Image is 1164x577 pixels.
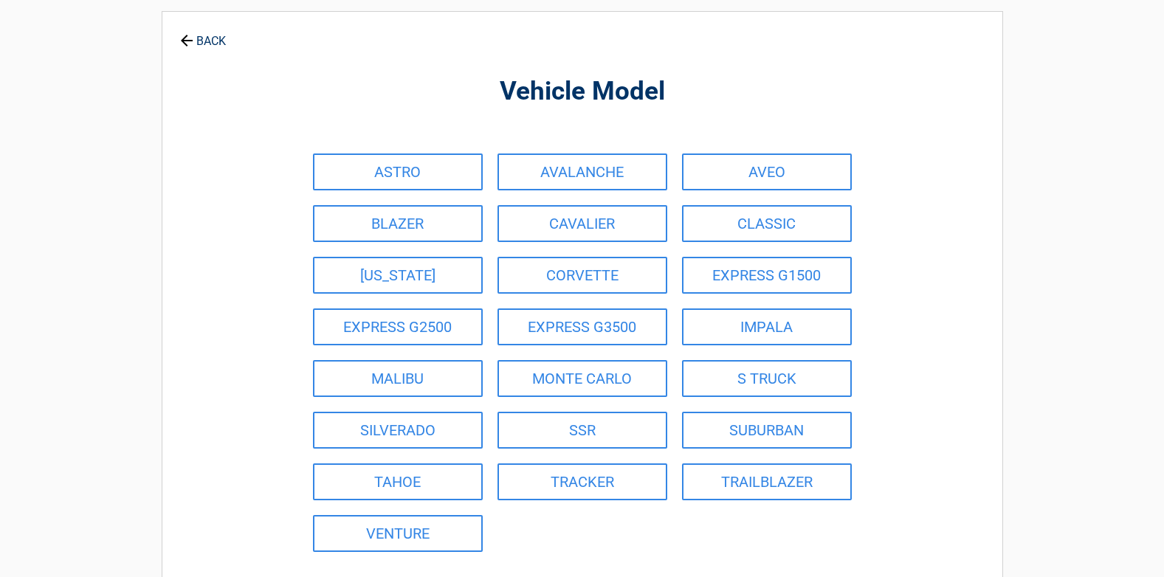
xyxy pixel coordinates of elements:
a: [US_STATE] [313,257,483,294]
a: CLASSIC [682,205,852,242]
a: MALIBU [313,360,483,397]
a: SUBURBAN [682,412,852,449]
a: BLAZER [313,205,483,242]
a: S TRUCK [682,360,852,397]
a: IMPALA [682,308,852,345]
a: AVEO [682,153,852,190]
a: CORVETTE [497,257,667,294]
a: MONTE CARLO [497,360,667,397]
a: EXPRESS G2500 [313,308,483,345]
a: SILVERADO [313,412,483,449]
a: CAVALIER [497,205,667,242]
a: ASTRO [313,153,483,190]
h2: Vehicle Model [244,75,921,109]
a: VENTURE [313,515,483,552]
a: EXPRESS G1500 [682,257,852,294]
a: EXPRESS G3500 [497,308,667,345]
a: TAHOE [313,463,483,500]
a: BACK [177,21,229,47]
a: TRACKER [497,463,667,500]
a: TRAILBLAZER [682,463,852,500]
a: SSR [497,412,667,449]
a: AVALANCHE [497,153,667,190]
